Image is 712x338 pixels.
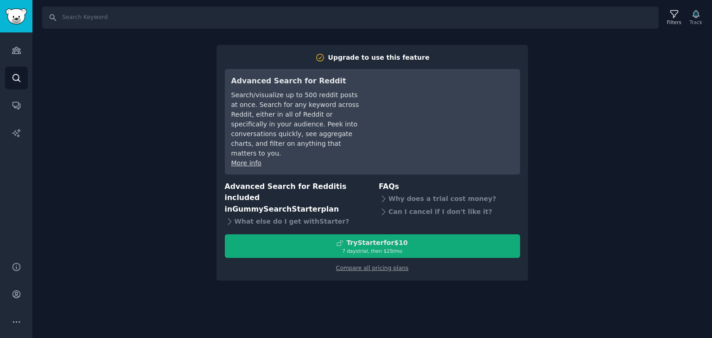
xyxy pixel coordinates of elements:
div: Can I cancel if I don't like it? [379,205,520,218]
div: Try Starter for $10 [346,238,407,248]
h3: Advanced Search for Reddit [231,75,362,87]
iframe: YouTube video player [375,75,514,145]
div: Filters [667,19,681,25]
div: Search/visualize up to 500 reddit posts at once. Search for any keyword across Reddit, either in ... [231,90,362,158]
div: Why does a trial cost money? [379,192,520,205]
h3: Advanced Search for Reddit is included in plan [225,181,366,215]
div: Upgrade to use this feature [328,53,430,63]
span: GummySearch Starter [232,205,321,213]
div: What else do I get with Starter ? [225,215,366,228]
a: Compare all pricing plans [336,265,408,271]
button: TryStarterfor$107 daystrial, then $29/mo [225,234,520,258]
a: More info [231,159,261,167]
div: 7 days trial, then $ 29 /mo [225,248,520,254]
img: GummySearch logo [6,8,27,25]
h3: FAQs [379,181,520,193]
input: Search Keyword [42,6,659,29]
